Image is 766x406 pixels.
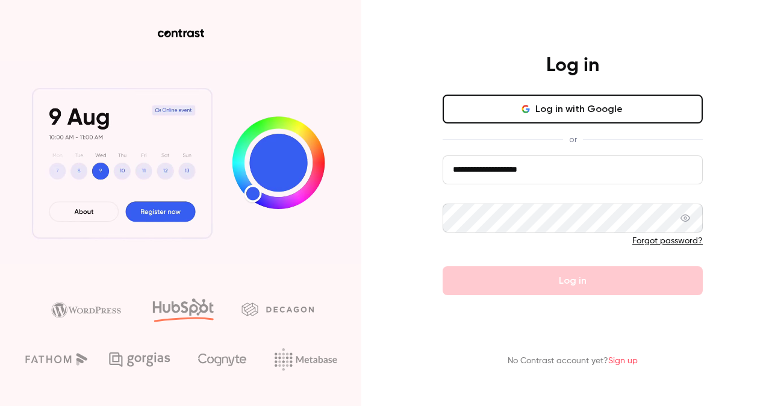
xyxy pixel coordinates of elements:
[563,133,583,146] span: or
[546,54,599,78] h4: Log in
[241,302,314,316] img: decagon
[632,237,703,245] a: Forgot password?
[508,355,638,367] p: No Contrast account yet?
[608,357,638,365] a: Sign up
[443,95,703,123] button: Log in with Google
